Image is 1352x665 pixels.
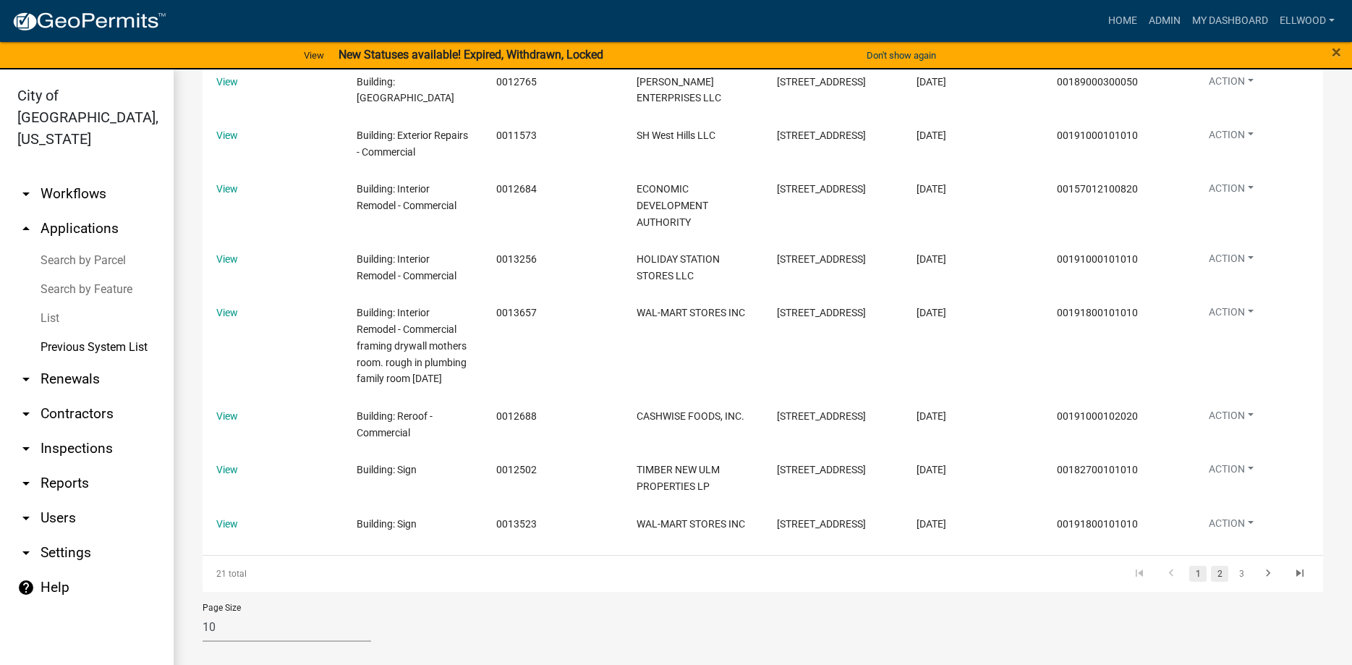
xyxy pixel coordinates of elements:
button: Action [1197,181,1265,202]
span: 0013256 [496,253,537,265]
span: 1720 WESTRIDGE RD, NEW ULM MN 56073 [777,307,866,318]
span: Building: Interior Remodel - Commercial [357,183,456,211]
button: Action [1197,408,1265,429]
i: arrow_drop_down [17,405,35,423]
a: go to previous page [1157,566,1185,582]
span: 00191000102020 [1057,410,1138,422]
i: arrow_drop_down [17,475,35,492]
a: Admin [1143,7,1186,35]
span: 11/18/2024 [917,307,946,318]
span: 00191000101010 [1057,130,1138,141]
a: go to first page [1126,566,1153,582]
span: 00191000101010 [1057,253,1138,265]
button: Action [1197,305,1265,326]
a: My Dashboard [1186,7,1274,35]
i: arrow_drop_down [17,185,35,203]
span: Building: Sign [357,518,417,530]
span: 1720 WESTRIDGE RD, NEW ULM MN 56073 [777,518,866,530]
span: 0013523 [496,518,537,530]
button: Close [1332,43,1341,61]
a: Home [1102,7,1143,35]
span: 0012684 [496,183,537,195]
button: Action [1197,74,1265,95]
strong: New Statuses available! Expired, Withdrawn, Locked [339,48,603,62]
button: Action [1197,251,1265,272]
span: 0012502 [496,464,537,475]
span: 0013657 [496,307,537,318]
i: arrow_drop_down [17,544,35,562]
span: 5/16/2023 [917,410,946,422]
a: 1 [1189,566,1207,582]
i: arrow_drop_down [17,440,35,457]
span: Building: Interior Remodel - Commercial framing drywall mothers room. rough in plumbing family ro... [357,307,467,384]
span: 1/26/2023 [917,464,946,475]
a: View [216,183,238,195]
span: HOLIDAY STATION STORES LLC [637,253,720,281]
li: page 2 [1209,562,1230,586]
button: Action [1197,127,1265,148]
span: ECONOMIC DEVELOPMENT AUTHORITY [637,183,708,228]
a: View [298,43,330,67]
span: 1/24/2022 [917,130,946,141]
div: 21 total [203,556,424,592]
button: Action [1197,462,1265,483]
a: View [216,130,238,141]
i: help [17,579,35,596]
a: View [216,464,238,475]
span: 00191800101010 [1057,518,1138,530]
span: 6/1/2023 [917,183,946,195]
a: View [216,76,238,88]
span: 1704 WESTRIDGE RD, NEW ULM MN 56073 [777,464,866,475]
i: arrow_drop_down [17,370,35,388]
span: 1414 WESTRIDGE RD, NEW ULM MN 560732335 [777,76,866,88]
span: CASHWISE FOODS, INC. [637,410,744,422]
span: Building: Sign [357,464,417,475]
a: View [216,518,238,530]
a: View [216,307,238,318]
i: arrow_drop_up [17,220,35,237]
span: 6/11/2024 [917,253,946,265]
a: 2 [1211,566,1228,582]
a: View [216,410,238,422]
span: 1201 WESTRIDGE RD, NEW ULM MN 56073 [777,253,866,265]
a: 3 [1233,566,1250,582]
span: 0012688 [496,410,537,422]
span: WEELBORG ENTERPRISES LLC [637,76,721,104]
li: page 1 [1187,562,1209,586]
button: Don't show again [861,43,942,67]
span: 7/22/2024 [917,518,946,530]
span: 00182700101010 [1057,464,1138,475]
a: go to next page [1254,566,1282,582]
span: 1220 WESTRIDGE RD, NEW ULM MN 56073 [777,410,866,422]
span: 1314 WESTRIDGE RD, NEW ULM MN 560732336 [777,183,866,195]
span: Building: Demolish Building [357,76,454,104]
span: TIMBER NEW ULM PROPERTIES LP [637,464,720,492]
span: 0011573 [496,130,537,141]
span: 00157012100820 [1057,183,1138,195]
span: 00189000300050 [1057,76,1138,88]
li: page 3 [1230,562,1252,586]
i: arrow_drop_down [17,509,35,527]
span: × [1332,42,1341,62]
span: WAL-MART STORES INC [637,518,745,530]
a: go to last page [1286,566,1314,582]
span: WAL-MART STORES INC [637,307,745,318]
span: Building: Exterior Repairs - Commercial [357,130,468,158]
a: View [216,253,238,265]
button: Action [1197,516,1265,537]
a: Ellwood [1274,7,1340,35]
span: Building: Reroof - Commercial [357,410,433,439]
span: 0012765 [496,76,537,88]
span: SH West Hills LLC [637,130,715,141]
span: 6/20/2023 [917,76,946,88]
span: Building: Interior Remodel - Commercial [357,253,456,281]
span: 00191800101010 [1057,307,1138,318]
span: 1201 WESTRIDGE RD, NEW ULM MN 56073 [777,130,866,141]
